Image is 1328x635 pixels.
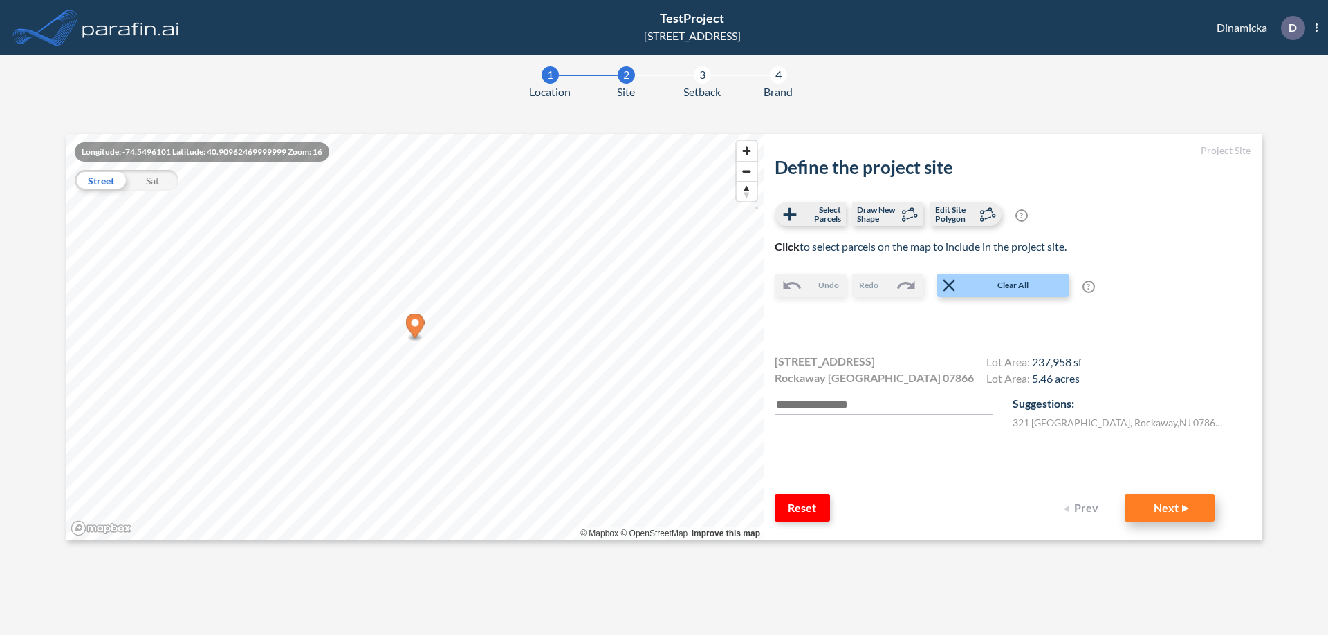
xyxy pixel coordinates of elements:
span: to select parcels on the map to include in the project site. [775,240,1067,253]
span: 237,958 sf [1032,355,1082,368]
h2: Define the project site [775,157,1251,178]
div: 3 [694,66,711,84]
span: Location [529,84,571,100]
span: Brand [764,84,793,100]
p: Suggestions: [1013,395,1251,412]
span: Redo [859,279,878,292]
button: Undo [775,274,846,297]
p: D [1289,21,1297,34]
div: Sat [127,170,178,191]
button: Reset [775,494,830,522]
a: Mapbox homepage [71,520,131,536]
button: Zoom out [737,161,757,181]
span: Clear All [959,279,1067,292]
a: Mapbox [580,529,618,538]
h5: Project Site [775,145,1251,157]
div: [STREET_ADDRESS] [644,28,741,44]
span: Reset bearing to north [737,182,757,201]
button: Prev [1055,494,1111,522]
span: Edit Site Polygon [935,205,976,223]
span: Undo [818,279,839,292]
span: Draw New Shape [857,205,898,223]
span: TestProject [660,10,724,26]
canvas: Map [66,134,764,540]
span: Zoom out [737,162,757,181]
span: Site [617,84,635,100]
h4: Lot Area: [986,372,1082,388]
span: Select Parcels [800,205,841,223]
span: 5.46 acres [1032,372,1080,385]
span: ? [1082,281,1095,293]
div: 4 [770,66,787,84]
a: Improve this map [692,529,760,538]
div: 2 [618,66,635,84]
h4: Lot Area: [986,355,1082,372]
label: 321 [GEOGRAPHIC_DATA] , Rockaway , NJ 07866 , US [1013,415,1227,430]
span: ? [1015,209,1028,222]
a: OpenStreetMap [620,529,688,538]
span: [STREET_ADDRESS] [775,353,875,370]
button: Next [1125,494,1215,522]
div: Dinamicka [1196,16,1318,40]
b: Click [775,240,800,253]
img: logo [80,14,182,41]
button: Clear All [937,274,1069,297]
div: Longitude: -74.5496101 Latitude: 40.90962469999999 Zoom: 16 [75,142,329,162]
span: Rockaway [GEOGRAPHIC_DATA] 07866 [775,370,974,386]
div: Map marker [406,314,425,342]
button: Redo [852,274,923,297]
button: Zoom in [737,141,757,161]
button: Reset bearing to north [737,181,757,201]
div: Street [75,170,127,191]
span: Setback [683,84,721,100]
div: 1 [542,66,559,84]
